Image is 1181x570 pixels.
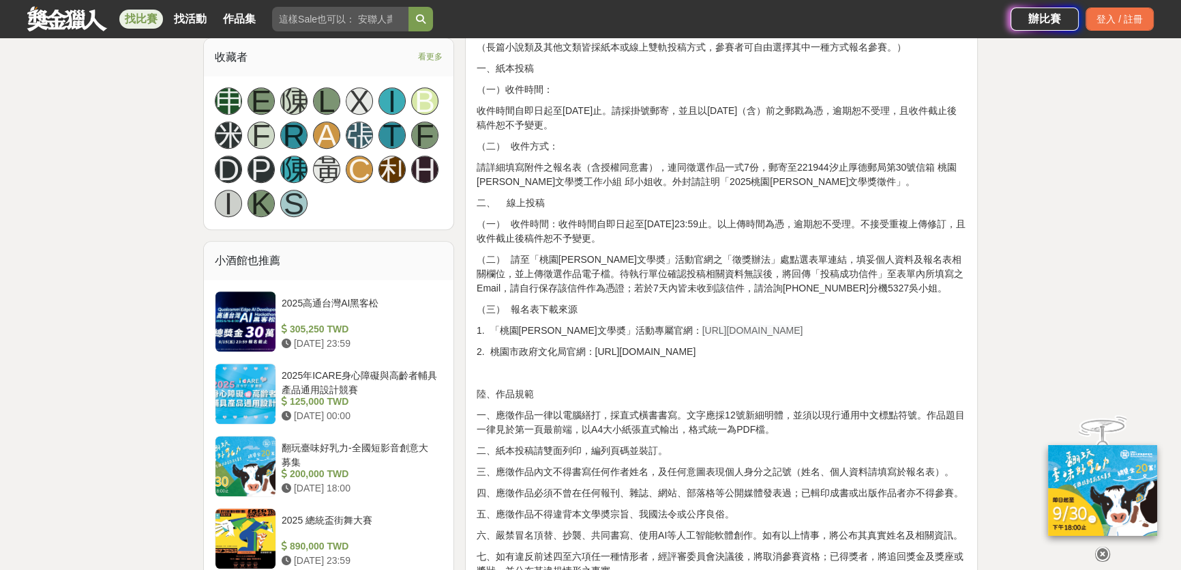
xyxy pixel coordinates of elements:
[477,253,966,296] p: （二） 請至「桃園[PERSON_NAME]文學奬」活動官網之「徵獎辦法」處點選表單連結，填妥個人資料及報名表相關欄位，並上傳徵選作品電子檔。待執行單位確認投稿相關資料無誤後，將回傳「投稿成功信...
[477,444,966,458] p: 二、紙本投稿請雙面列印，編列頁碼並裝訂。
[346,156,373,183] a: C
[282,554,437,568] div: [DATE] 23:59
[477,302,966,317] p: （三） 報名表下載來源
[282,296,437,322] div: 2025高通台灣AI黑客松
[477,324,966,338] p: 1. 「桃園[PERSON_NAME]文學奬」活動專屬官網：
[272,7,408,31] input: 這樣Sale也可以： 安聯人壽創意銷售法募集
[280,122,308,149] a: R
[418,49,443,64] span: 看更多
[1086,8,1154,31] div: 登入 / 註冊
[280,190,308,217] a: S
[411,122,438,149] a: F
[215,51,248,63] span: 收藏者
[477,40,966,55] p: （長篇小說類及其他文類皆採紙本或線上雙軌投稿方式，參賽者可自由選擇其中一種方式報名參賽。）
[215,436,443,497] a: 翻玩臺味好乳力-全國短影音創意大募集 200,000 TWD [DATE] 18:00
[282,539,437,554] div: 890,000 TWD
[477,408,966,437] p: 一、應徵作品一律以電腦繕打，採直式橫書書寫。文字應採12號新細明體，並須以現行通用中文標點符號。作品題目一律見於第一頁最前端，以A4大小紙張直式輸出，格式統一為PDF檔。
[280,87,308,115] a: 陳
[1011,8,1079,31] a: 辦比賽
[280,156,308,183] a: 陳
[248,87,275,115] a: E
[477,83,966,97] p: （一）收件時間：
[1048,443,1157,534] img: c171a689-fb2c-43c6-a33c-e56b1f4b2190.jpg
[119,10,163,29] a: 找比賽
[215,190,242,217] a: I
[346,122,373,149] a: 張
[378,156,406,183] a: 利
[215,87,242,115] a: 申
[477,528,966,543] p: 六、嚴禁冒名頂替、抄襲、共同書寫、使用AI等人工智能軟體創作。如有以上情事，將公布其真實姓名及相關資訊。
[248,122,275,149] a: F
[282,322,437,337] div: 305,250 TWD
[477,387,966,401] p: 陸、作品規範
[282,369,437,395] div: 2025年ICARE身心障礙與高齡者輔具產品通用設計競賽
[477,217,966,246] p: （一） 收件時間：收件時間自即日起至[DATE]23:59止。以上傳時間為憑，逾期恕不受理。不接受重複上傳修訂，且收件截止後稿件恕不予變更。
[702,325,803,336] span: [URL][DOMAIN_NAME]
[215,156,242,183] a: D
[282,441,437,467] div: 翻玩臺味好乳力-全國短影音創意大募集
[477,139,966,154] p: （二） 收件方式：
[218,10,261,29] a: 作品集
[477,507,966,522] p: 五、應徵作品不得違背本文學奬宗旨、我國法令或公序良俗。
[248,156,275,183] a: P
[215,291,443,352] a: 2025高通台灣AI黑客松 305,250 TWD [DATE] 23:59
[282,481,437,496] div: [DATE] 18:00
[282,409,437,423] div: [DATE] 00:00
[215,122,242,149] a: 米
[411,87,438,115] a: B
[477,196,966,210] p: 二、 線上投稿
[313,122,340,149] a: A
[378,87,406,115] a: I
[378,122,406,149] a: T
[477,61,966,76] p: 一、紙本投稿
[282,337,437,351] div: [DATE] 23:59
[215,363,443,425] a: 2025年ICARE身心障礙與高齡者輔具產品通用設計競賽 125,000 TWD [DATE] 00:00
[215,508,443,569] a: 2025 總統盃街舞大賽 890,000 TWD [DATE] 23:59
[477,160,966,189] p: 請詳細填寫附件之報名表（含授權同意書），連同徵選作品一式7份，郵寄至221944汐止厚德郵局第30號信箱 桃園[PERSON_NAME]文學獎工作小組 邱小姐收。外封請註明「2025桃園[PER...
[477,345,966,359] p: 2. 桃園市政府文化局官網：[URL][DOMAIN_NAME]
[204,242,453,280] div: 小酒館也推薦
[282,467,437,481] div: 200,000 TWD
[282,513,437,539] div: 2025 總統盃街舞大賽
[313,156,340,183] a: 黃
[477,104,966,132] p: 收件時間自即日起至[DATE]止。請採掛號郵寄，並且以[DATE]（含）前之郵戳為憑，逾期恕不受理，且收件截止後稿件恕不予變更。
[411,156,438,183] a: H
[282,395,437,409] div: 125,000 TWD
[477,465,966,479] p: 三、應徵作品內文不得書寫任何作者姓名，及任何意圖表現個人身分之記號（姓名、個人資料請填寫於報名表）。
[477,486,966,500] p: 四、應徵作品必須不曾在任何報刊、雜誌、網站、部落格等公開媒體發表過；已輯印成書或出版作品者亦不得參賽。
[346,87,373,115] a: X
[313,87,340,115] a: L
[168,10,212,29] a: 找活動
[248,190,275,217] a: K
